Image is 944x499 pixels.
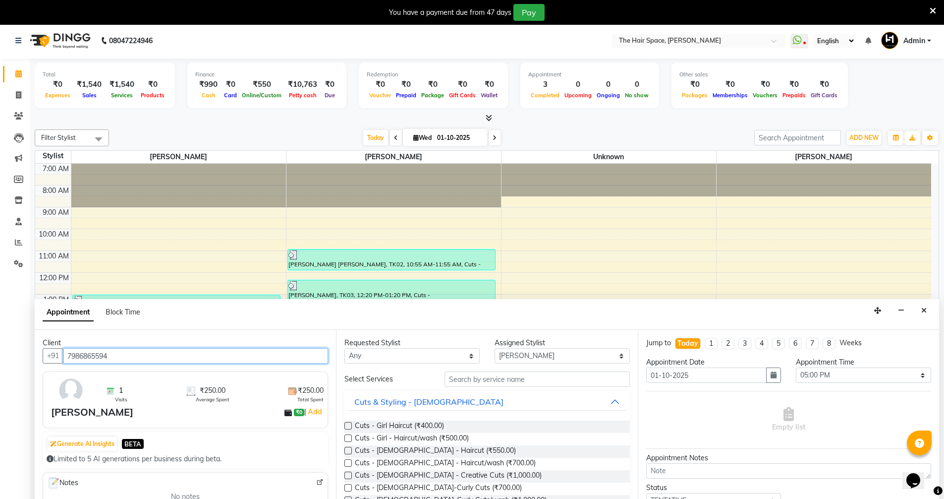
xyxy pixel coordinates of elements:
[478,79,500,90] div: ₹0
[80,92,99,99] span: Sales
[902,459,934,489] iframe: chat widget
[297,396,324,403] span: Total Spent
[389,7,511,18] div: You have a payment due from 47 days
[41,133,76,141] span: Filter Stylist
[646,357,781,368] div: Appointment Date
[780,79,808,90] div: ₹0
[286,151,501,163] span: [PERSON_NAME]
[47,477,78,490] span: Notes
[355,445,516,458] span: Cuts - [DEMOGRAPHIC_DATA] - Haircut (₹550.00)
[444,372,630,387] input: Search by service name
[348,393,625,411] button: Cuts & Styling - [DEMOGRAPHIC_DATA]
[528,92,562,99] span: Completed
[722,338,734,349] li: 2
[780,92,808,99] span: Prepaids
[115,396,127,403] span: Visits
[903,36,925,46] span: Admin
[446,92,478,99] span: Gift Cards
[306,406,324,418] a: Add
[646,483,781,493] div: Status
[528,70,651,79] div: Appointment
[199,92,218,99] span: Cash
[51,405,133,420] div: [PERSON_NAME]
[847,131,881,145] button: ADD NEW
[562,92,594,99] span: Upcoming
[622,79,651,90] div: 0
[294,409,304,417] span: ₹0
[393,79,419,90] div: ₹0
[43,338,328,348] div: Client
[849,134,879,141] span: ADD NEW
[37,273,71,283] div: 12:00 PM
[434,130,484,145] input: 2025-10-01
[478,92,500,99] span: Wallet
[495,338,630,348] div: Assigned Stylist
[823,338,835,349] li: 8
[106,79,138,90] div: ₹1,540
[808,92,840,99] span: Gift Cards
[200,385,225,396] span: ₹250.00
[411,134,434,141] span: Wed
[63,348,328,364] input: Search by Name/Mobile/Email/Code
[594,79,622,90] div: 0
[138,79,167,90] div: ₹0
[41,295,71,305] div: 1:00 PM
[808,79,840,90] div: ₹0
[646,453,931,463] div: Appointment Notes
[594,92,622,99] span: Ongoing
[679,79,710,90] div: ₹0
[528,79,562,90] div: 3
[789,338,802,349] li: 6
[796,357,931,368] div: Appointment Time
[109,27,153,55] b: 08047224946
[679,70,840,79] div: Other sales
[119,385,123,396] span: 1
[393,92,419,99] span: Prepaid
[881,32,898,49] img: Admin
[284,79,321,90] div: ₹10,763
[355,421,444,433] span: Cuts - Girl Haircut (₹400.00)
[43,70,167,79] div: Total
[43,348,63,364] button: +91
[363,130,388,145] span: Today
[344,338,480,348] div: Requested Stylist
[222,79,239,90] div: ₹0
[646,338,671,348] div: Jump to
[71,151,286,163] span: [PERSON_NAME]
[513,4,545,21] button: Pay
[754,130,841,145] input: Search Appointment
[322,92,337,99] span: Due
[839,338,862,348] div: Weeks
[138,92,167,99] span: Products
[47,454,324,464] div: Limited to 5 AI generations per business during beta.
[239,79,284,90] div: ₹550
[106,308,140,316] span: Block Time
[321,79,338,90] div: ₹0
[750,92,780,99] span: Vouchers
[419,79,446,90] div: ₹0
[41,164,71,174] div: 7:00 AM
[122,439,144,448] span: BETA
[355,458,536,470] span: Cuts - [DEMOGRAPHIC_DATA] - Haircut/wash (₹700.00)
[195,79,222,90] div: ₹990
[35,151,71,161] div: Stylist
[562,79,594,90] div: 0
[772,338,785,349] li: 5
[806,338,819,349] li: 7
[195,70,338,79] div: Finance
[710,79,750,90] div: ₹0
[646,368,767,383] input: yyyy-mm-dd
[710,92,750,99] span: Memberships
[367,79,393,90] div: ₹0
[355,470,542,483] span: Cuts - [DEMOGRAPHIC_DATA] - Creative Cuts (₹1,000.00)
[43,79,73,90] div: ₹0
[288,249,495,270] div: [PERSON_NAME] [PERSON_NAME], TK02, 10:55 AM-11:55 AM, Cuts - [DEMOGRAPHIC_DATA] - Haircut,[PERSON...
[354,396,503,408] div: Cuts & Styling - [DEMOGRAPHIC_DATA]
[48,437,117,451] button: Generate AI Insights
[772,407,805,433] span: Empty list
[337,374,437,384] div: Select Services
[109,92,135,99] span: Services
[705,338,718,349] li: 1
[37,251,71,261] div: 11:00 AM
[56,376,85,405] img: avatar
